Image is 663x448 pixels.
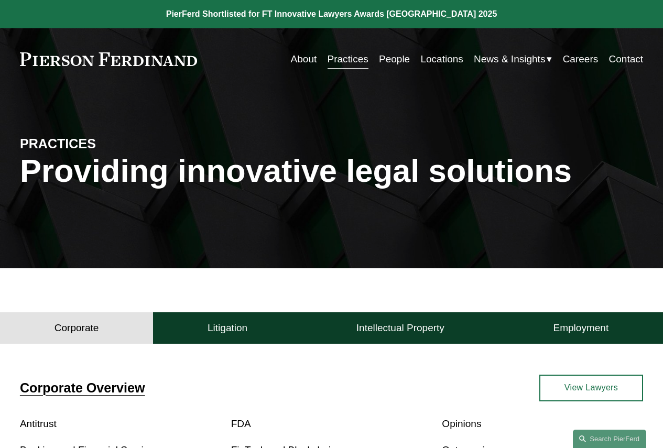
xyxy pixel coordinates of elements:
[474,50,545,68] span: News & Insights
[55,322,99,334] h4: Corporate
[20,418,57,429] a: Antitrust
[231,418,251,429] a: FDA
[573,430,646,448] a: Search this site
[208,322,247,334] h4: Litigation
[553,322,608,334] h4: Employment
[328,49,368,69] a: Practices
[474,49,552,69] a: folder dropdown
[20,152,643,189] h1: Providing innovative legal solutions
[356,322,444,334] h4: Intellectual Property
[563,49,599,69] a: Careers
[442,418,481,429] a: Opinions
[420,49,463,69] a: Locations
[379,49,410,69] a: People
[539,375,643,401] a: View Lawyers
[20,136,176,152] h4: PRACTICES
[609,49,644,69] a: Contact
[291,49,317,69] a: About
[20,380,145,395] a: Corporate Overview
